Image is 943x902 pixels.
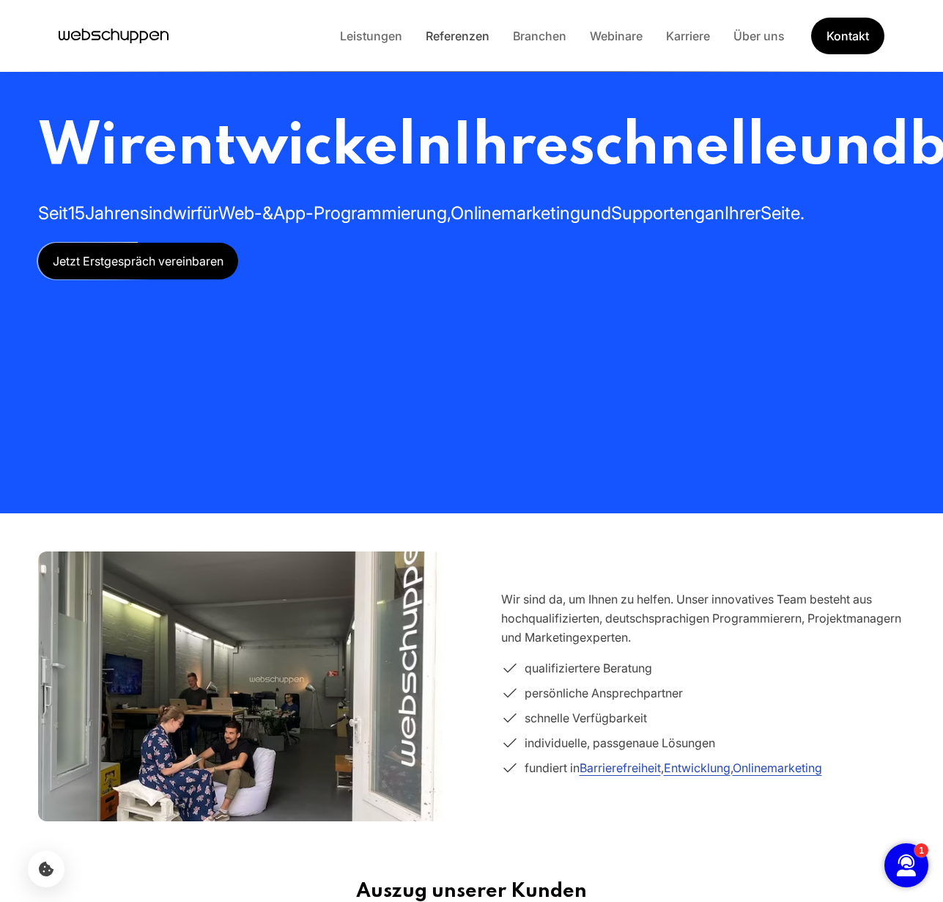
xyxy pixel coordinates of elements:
[328,29,414,43] a: Leistungen
[525,733,715,752] span: individuelle, passgenaue Lösungen
[38,118,144,177] span: Wir
[262,202,273,224] span: &
[580,202,611,224] span: und
[196,202,218,224] span: für
[664,760,731,775] a: Entwicklung
[810,17,884,56] a: Get Started
[85,202,140,224] span: Jahren
[38,202,68,224] span: Seit
[173,202,196,224] span: wir
[452,118,569,177] span: Ihre
[569,118,798,177] span: schnelle
[59,25,169,47] a: Hauptseite besuchen
[501,29,578,43] a: Branchen
[722,29,796,43] a: Über uns
[761,202,805,224] span: Seite.
[725,202,761,224] span: Ihrer
[451,202,580,224] span: Onlinemarketing
[525,758,822,777] span: fundiert in , ,
[525,683,683,703] span: persönliche Ansprechpartner
[525,659,652,678] span: qualifiziertere Beratung
[273,202,451,224] span: App-Programmierung,
[501,590,906,647] p: Wir sind da, um Ihnen zu helfen. Unser innovatives Team besteht aus hochqualifizierten, deutschsp...
[38,243,238,279] a: Jetzt Erstgespräch vereinbaren
[28,851,64,887] button: Cookie-Einstellungen öffnen
[611,202,675,224] span: Support
[68,202,85,224] span: 15
[654,29,722,43] a: Karriere
[49,17,54,27] span: 1
[733,760,822,775] a: Onlinemarketing
[38,513,443,861] img: Team im webschuppen-Büro in Hamburg
[218,202,262,224] span: Web-
[140,202,173,224] span: sind
[578,29,654,43] a: Webinare
[798,118,909,177] span: und
[580,760,661,775] a: Barrierefreiheit
[675,202,705,224] span: eng
[705,202,725,224] span: an
[414,29,501,43] a: Referenzen
[144,118,452,177] span: entwickeln
[525,708,647,727] span: schnelle Verfügbarkeit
